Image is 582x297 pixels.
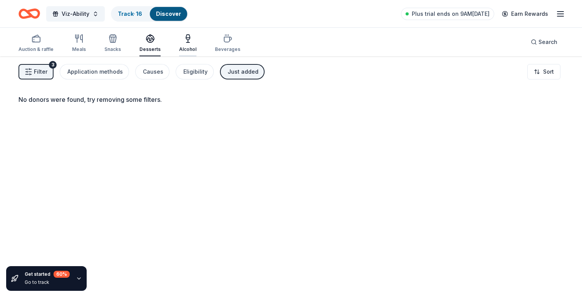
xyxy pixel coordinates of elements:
div: Go to track [25,279,70,285]
div: Desserts [139,46,161,52]
div: Auction & raffle [18,46,54,52]
button: Beverages [215,31,240,56]
div: Just added [228,67,258,76]
div: No donors were found, try removing some filters. [18,95,564,104]
div: Causes [143,67,163,76]
span: Search [538,37,557,47]
button: Auction & raffle [18,31,54,56]
button: Filter3 [18,64,54,79]
div: Get started [25,271,70,278]
a: Track· 16 [118,10,142,17]
button: Snacks [104,31,121,56]
span: Plus trial ends on 9AM[DATE] [412,9,490,19]
button: Just added [220,64,265,79]
span: Viz-Ability [62,9,89,19]
div: Meals [72,46,86,52]
div: Beverages [215,46,240,52]
button: Meals [72,31,86,56]
button: Eligibility [176,64,214,79]
span: Filter [34,67,47,76]
button: Causes [135,64,169,79]
a: Earn Rewards [497,7,553,21]
button: Alcohol [179,31,196,56]
a: Plus trial ends on 9AM[DATE] [401,8,494,20]
div: Snacks [104,46,121,52]
button: Desserts [139,31,161,56]
button: Application methods [60,64,129,79]
div: 3 [49,61,57,69]
button: Sort [527,64,560,79]
div: Application methods [67,67,123,76]
div: Eligibility [183,67,208,76]
div: 60 % [54,271,70,278]
a: Discover [156,10,181,17]
button: Viz-Ability [46,6,105,22]
button: Search [525,34,564,50]
span: Sort [543,67,554,76]
button: Track· 16Discover [111,6,188,22]
div: Alcohol [179,46,196,52]
a: Home [18,5,40,23]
